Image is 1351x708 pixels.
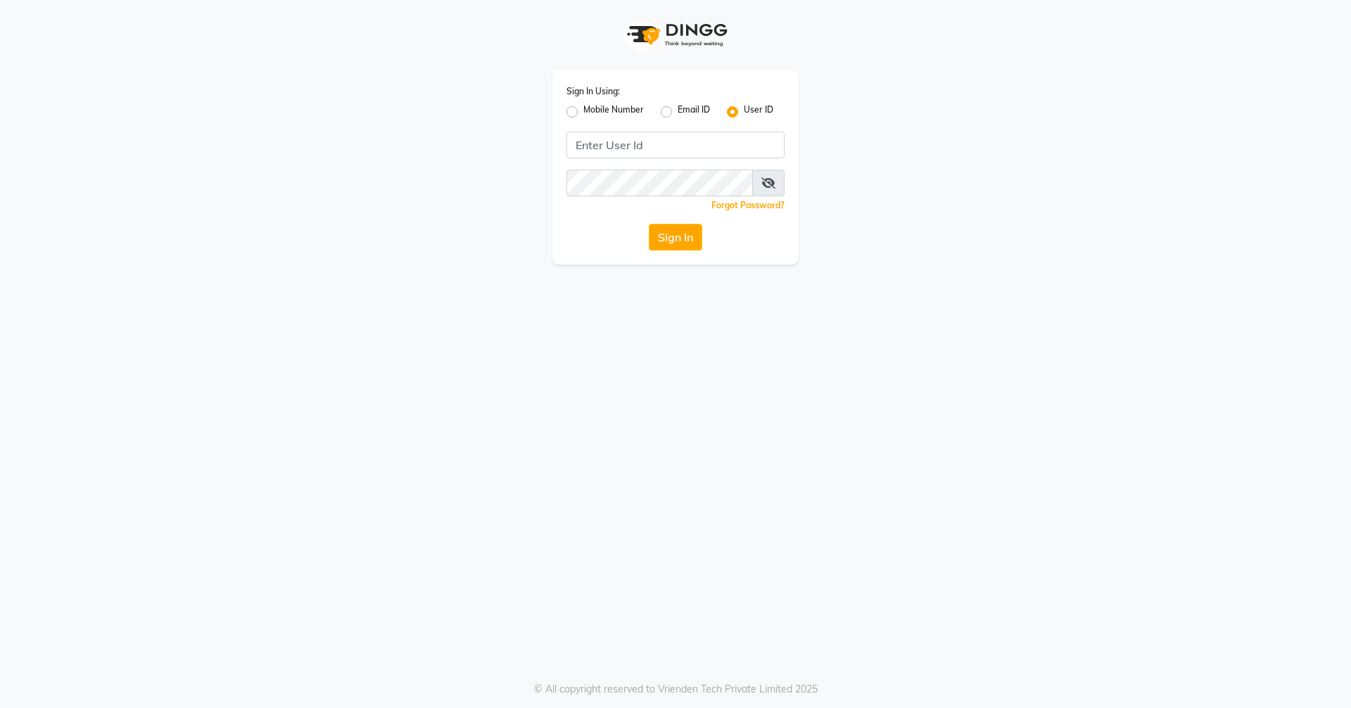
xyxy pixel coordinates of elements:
input: Username [566,132,785,158]
label: Mobile Number [583,103,644,120]
input: Username [566,170,753,196]
img: logo1.svg [619,14,732,56]
a: Forgot Password? [711,200,785,210]
button: Sign In [649,224,702,251]
label: Email ID [678,103,710,120]
label: User ID [744,103,773,120]
label: Sign In Using: [566,85,620,98]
